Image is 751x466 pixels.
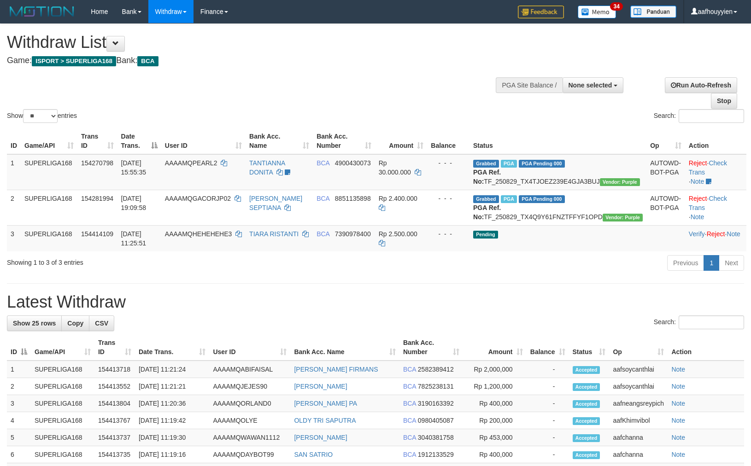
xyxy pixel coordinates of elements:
[7,293,744,311] h1: Latest Withdraw
[431,194,466,203] div: - - -
[135,378,210,395] td: [DATE] 11:21:21
[473,169,501,185] b: PGA Ref. No:
[463,334,527,361] th: Amount: activate to sort column ascending
[294,366,378,373] a: [PERSON_NAME] FIRMANS
[527,361,569,378] td: -
[473,195,499,203] span: Grabbed
[379,159,411,176] span: Rp 30.000.000
[77,128,117,154] th: Trans ID: activate to sort column ascending
[31,395,94,412] td: SUPERLIGA168
[646,190,685,225] td: AUTOWD-BOT-PGA
[665,77,737,93] a: Run Auto-Refresh
[7,429,31,446] td: 5
[117,128,161,154] th: Date Trans.: activate to sort column descending
[691,213,704,221] a: Note
[573,434,600,442] span: Accepted
[121,159,147,176] span: [DATE] 15:55:35
[463,395,527,412] td: Rp 400,000
[135,395,210,412] td: [DATE] 11:20:36
[313,128,375,154] th: Bank Acc. Number: activate to sort column ascending
[727,230,740,238] a: Note
[527,446,569,463] td: -
[609,446,668,463] td: aafchanna
[609,395,668,412] td: aafneangsreypich
[13,320,56,327] span: Show 25 rows
[81,159,113,167] span: 154270798
[685,128,746,154] th: Action
[165,159,217,167] span: AAAAMQPEARL2
[7,361,31,378] td: 1
[135,412,210,429] td: [DATE] 11:19:42
[94,378,135,395] td: 154413552
[473,160,499,168] span: Grabbed
[518,6,564,18] img: Feedback.jpg
[7,412,31,429] td: 4
[21,154,77,190] td: SUPERLIGA168
[249,195,302,211] a: [PERSON_NAME] SEPTIANA
[418,417,454,424] span: Copy 0980405087 to clipboard
[317,230,329,238] span: BCA
[290,334,399,361] th: Bank Acc. Name: activate to sort column ascending
[165,195,231,202] span: AAAAMQGACORJP02
[317,159,329,167] span: BCA
[569,82,612,89] span: None selected
[600,178,640,186] span: Vendor URL: https://trx4.1velocity.biz
[335,159,371,167] span: Copy 4900430073 to clipboard
[379,195,417,202] span: Rp 2.400.000
[7,334,31,361] th: ID: activate to sort column descending
[685,225,746,251] td: · ·
[527,378,569,395] td: -
[403,451,416,458] span: BCA
[31,334,94,361] th: Game/API: activate to sort column ascending
[7,5,77,18] img: MOTION_logo.png
[94,395,135,412] td: 154413804
[473,231,498,239] span: Pending
[403,400,416,407] span: BCA
[654,315,744,329] label: Search:
[689,195,707,202] a: Reject
[294,417,356,424] a: OLDY TRI SAPUTRA
[418,366,454,373] span: Copy 2582389412 to clipboard
[671,417,685,424] a: Note
[563,77,624,93] button: None selected
[135,429,210,446] td: [DATE] 11:19:30
[609,378,668,395] td: aafsoycanthlai
[7,154,21,190] td: 1
[403,417,416,424] span: BCA
[501,195,517,203] span: Marked by aafnonsreyleab
[23,109,58,123] select: Showentries
[418,400,454,407] span: Copy 3190163392 to clipboard
[519,195,565,203] span: PGA Pending
[403,383,416,390] span: BCA
[7,33,492,52] h1: Withdraw List
[463,412,527,429] td: Rp 200,000
[335,195,371,202] span: Copy 8851135898 to clipboard
[630,6,676,18] img: panduan.png
[527,334,569,361] th: Balance: activate to sort column ascending
[704,255,719,271] a: 1
[31,361,94,378] td: SUPERLIGA168
[209,429,290,446] td: AAAAMQWAWAN1112
[135,446,210,463] td: [DATE] 11:19:16
[427,128,469,154] th: Balance
[527,429,569,446] td: -
[21,128,77,154] th: Game/API: activate to sort column ascending
[94,334,135,361] th: Trans ID: activate to sort column ascending
[209,334,290,361] th: User ID: activate to sort column ascending
[294,451,333,458] a: SAN SATRIO
[121,195,147,211] span: [DATE] 19:09:58
[689,230,705,238] a: Verify
[463,429,527,446] td: Rp 453,000
[679,315,744,329] input: Search:
[209,412,290,429] td: AAAAMQOLYE
[161,128,246,154] th: User ID: activate to sort column ascending
[609,334,668,361] th: Op: activate to sort column ascending
[569,334,610,361] th: Status: activate to sort column ascending
[418,451,454,458] span: Copy 1912133529 to clipboard
[294,383,347,390] a: [PERSON_NAME]
[431,158,466,168] div: - - -
[7,254,306,267] div: Showing 1 to 3 of 3 entries
[81,195,113,202] span: 154281994
[94,412,135,429] td: 154413767
[671,434,685,441] a: Note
